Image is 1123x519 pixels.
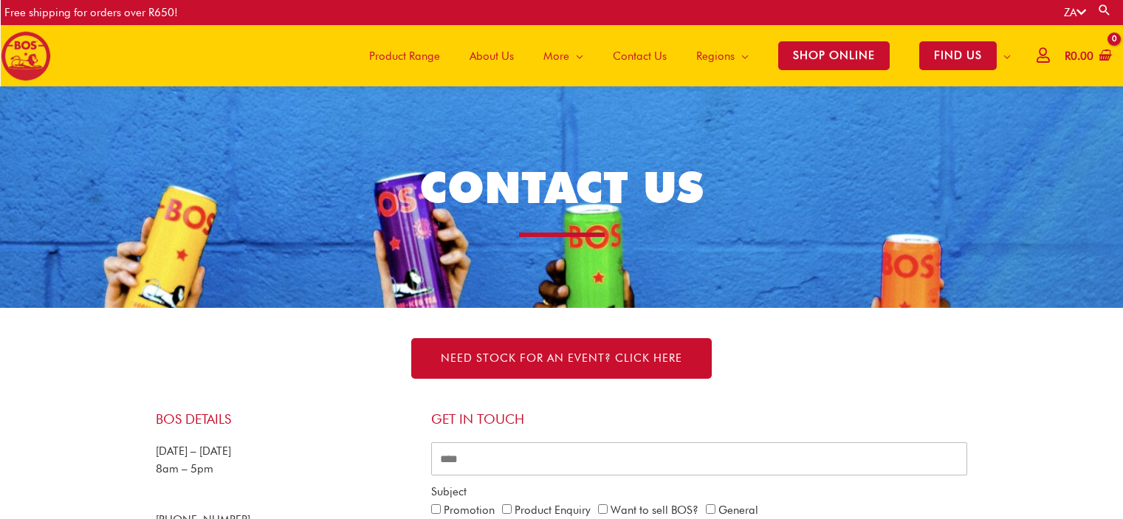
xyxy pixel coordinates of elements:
label: Want to sell BOS? [611,503,698,517]
span: [DATE] – [DATE] [156,444,231,458]
h4: BOS Details [156,411,416,427]
span: Contact Us [613,34,667,78]
a: SHOP ONLINE [763,25,904,86]
nav: Site Navigation [343,25,1026,86]
h4: Get in touch [431,411,968,427]
span: More [543,34,569,78]
span: R [1065,49,1071,63]
span: NEED STOCK FOR AN EVENT? Click here [441,353,682,364]
a: Product Range [354,25,455,86]
label: Product Enquiry [515,503,591,517]
a: Contact Us [598,25,681,86]
img: BOS logo finals-200px [1,31,51,81]
a: About Us [455,25,529,86]
a: ZA [1064,6,1086,19]
span: Product Range [369,34,440,78]
a: Search button [1097,3,1112,17]
label: Promotion [444,503,495,517]
a: View Shopping Cart, empty [1062,40,1112,73]
span: SHOP ONLINE [778,41,890,70]
a: NEED STOCK FOR AN EVENT? Click here [411,338,712,379]
label: Subject [431,483,467,501]
span: 8am – 5pm [156,462,213,475]
span: FIND US [919,41,997,70]
span: About Us [470,34,514,78]
bdi: 0.00 [1065,49,1093,63]
a: More [529,25,598,86]
span: Regions [696,34,735,78]
label: General [718,503,758,517]
a: Regions [681,25,763,86]
h1: CONTACT US [348,157,776,219]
